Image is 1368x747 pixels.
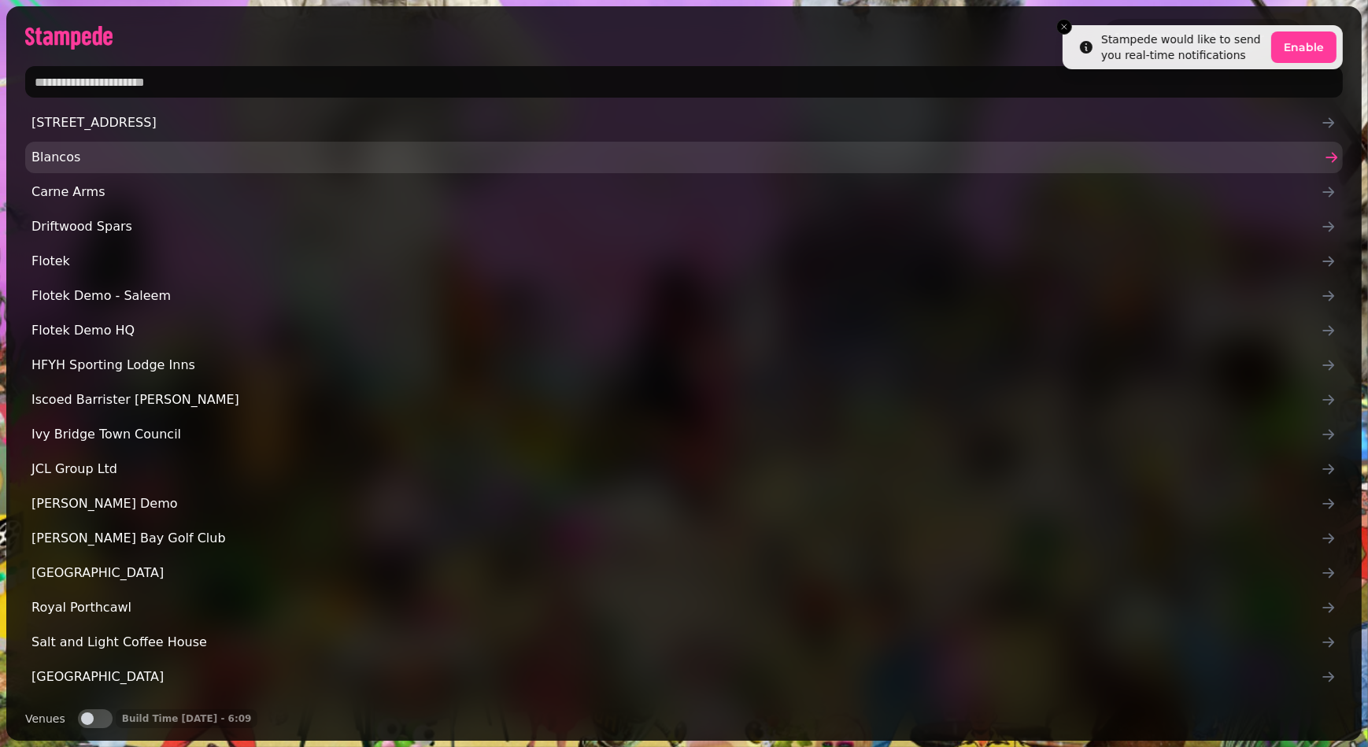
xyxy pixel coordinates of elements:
span: Flotek Demo - Saleem [31,287,1321,305]
a: JCL Group Ltd [25,453,1343,485]
a: Flotek Demo HQ [25,315,1343,346]
a: Iscoed Barrister [PERSON_NAME] [25,384,1343,416]
span: [PERSON_NAME] Bay Golf Club [31,529,1321,548]
span: Iscoed Barrister [PERSON_NAME] [31,390,1321,409]
a: Carne Arms [25,176,1343,208]
span: Salt and Light Coffee House [31,633,1321,652]
span: JCL Group Ltd [31,460,1321,479]
span: [STREET_ADDRESS] [31,113,1321,132]
span: [PERSON_NAME] Demo [31,494,1321,513]
img: logo [25,26,113,50]
div: Stampede would like to send you real-time notifications [1101,31,1265,63]
a: [GEOGRAPHIC_DATA] [25,557,1343,589]
span: Ivy Bridge Town Council [31,425,1321,444]
p: Build Time [DATE] - 6:09 [122,712,252,725]
a: Flotek Demo - Saleem [25,280,1343,312]
a: HFYH Sporting Lodge Inns [25,349,1343,381]
button: Close toast [1056,19,1072,35]
span: Carne Arms [31,183,1321,202]
a: Flotek [25,246,1343,277]
a: Royal Porthcawl [25,592,1343,623]
span: Flotek [31,252,1321,271]
a: [STREET_ADDRESS] [25,107,1343,139]
a: [GEOGRAPHIC_DATA] [25,696,1343,727]
span: [GEOGRAPHIC_DATA] [31,564,1321,582]
span: Royal Porthcawl [31,598,1321,617]
a: [GEOGRAPHIC_DATA] [25,661,1343,693]
span: Blancos [31,148,1321,167]
a: Driftwood Spars [25,211,1343,242]
span: HFYH Sporting Lodge Inns [31,356,1321,375]
a: Blancos [25,142,1343,173]
a: Salt and Light Coffee House [25,627,1343,658]
span: Driftwood Spars [31,217,1321,236]
a: [PERSON_NAME] Demo [25,488,1343,520]
span: Flotek Demo HQ [31,321,1321,340]
span: [GEOGRAPHIC_DATA] [31,667,1321,686]
label: Venues [25,709,65,728]
a: [PERSON_NAME] Bay Golf Club [25,523,1343,554]
a: Ivy Bridge Town Council [25,419,1343,450]
button: Enable [1271,31,1337,63]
